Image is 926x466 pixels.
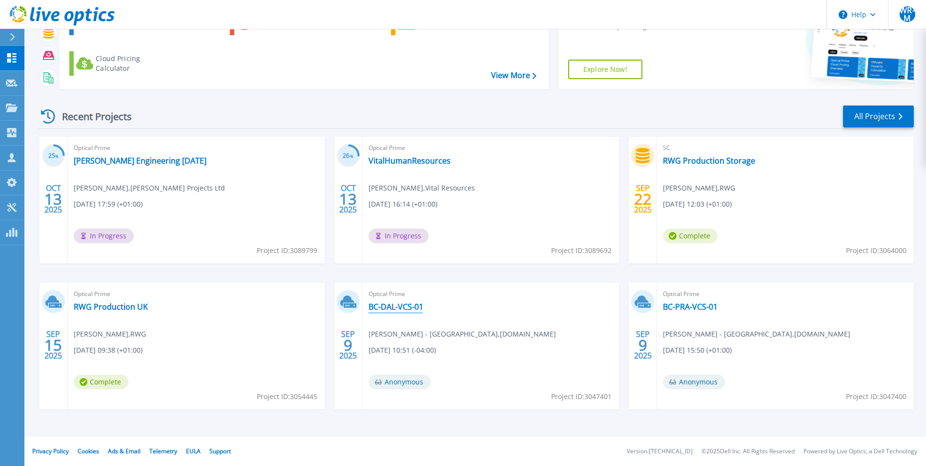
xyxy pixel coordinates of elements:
[663,199,732,210] span: [DATE] 12:03 (+01:00)
[339,195,357,203] span: 13
[803,448,917,455] li: Powered by Live Optics, a Dell Technology
[108,447,141,455] a: Ads & Email
[44,327,62,363] div: SEP 2025
[701,448,795,455] li: © 2025 Dell Inc. All Rights Reserved
[663,302,718,312] a: BC-PRA-VCS-01
[74,345,143,356] span: [DATE] 09:38 (+01:00)
[257,391,317,402] span: Project ID: 3054445
[634,181,652,217] div: SEP 2025
[634,327,652,363] div: SEP 2025
[78,447,99,455] a: Cookies
[186,447,201,455] a: EULA
[38,105,145,128] div: Recent Projects
[350,153,353,159] span: %
[663,345,732,356] span: [DATE] 15:50 (+01:00)
[74,289,319,299] span: Optical Prime
[663,156,755,166] a: RWG Production Storage
[55,153,59,159] span: %
[369,289,614,299] span: Optical Prime
[339,327,357,363] div: SEP 2025
[337,150,360,162] h3: 26
[42,150,65,162] h3: 25
[369,229,429,243] span: In Progress
[663,229,718,243] span: Complete
[846,391,906,402] span: Project ID: 3047400
[44,195,62,203] span: 13
[663,143,908,153] span: SC
[149,447,177,455] a: Telemetry
[74,199,143,210] span: [DATE] 17:59 (+01:00)
[369,302,423,312] a: BC-DAL-VCS-01
[369,329,556,339] span: [PERSON_NAME] - [GEOGRAPHIC_DATA] , [DOMAIN_NAME]
[32,447,69,455] a: Privacy Policy
[663,183,735,193] span: [PERSON_NAME] , RWG
[846,245,906,256] span: Project ID: 3064000
[74,375,128,389] span: Complete
[44,181,62,217] div: OCT 2025
[74,183,225,193] span: [PERSON_NAME] , [PERSON_NAME] Projects Ltd
[663,329,850,339] span: [PERSON_NAME] - [GEOGRAPHIC_DATA] , [DOMAIN_NAME]
[638,341,647,349] span: 9
[96,54,174,73] div: Cloud Pricing Calculator
[44,341,62,349] span: 15
[900,6,915,22] span: WR-M
[344,341,352,349] span: 9
[663,375,725,389] span: Anonymous
[491,71,536,80] a: View More
[369,199,437,210] span: [DATE] 16:14 (+01:00)
[551,391,612,402] span: Project ID: 3047401
[663,289,908,299] span: Optical Prime
[69,51,178,76] a: Cloud Pricing Calculator
[74,302,148,312] a: RWG Production UK
[369,183,475,193] span: [PERSON_NAME] , Vital Resources
[568,60,642,79] a: Explore Now!
[339,181,357,217] div: OCT 2025
[74,229,134,243] span: In Progress
[369,156,451,166] a: VitalHumanResources
[74,156,206,166] a: [PERSON_NAME] Engineering [DATE]
[74,329,146,339] span: [PERSON_NAME] , RWG
[627,448,693,455] li: Version: [TECHNICAL_ID]
[634,195,652,203] span: 22
[369,375,431,389] span: Anonymous
[257,245,317,256] span: Project ID: 3089799
[74,143,319,153] span: Optical Prime
[209,447,231,455] a: Support
[369,345,436,356] span: [DATE] 10:51 (-04:00)
[551,245,612,256] span: Project ID: 3089692
[369,143,614,153] span: Optical Prime
[843,106,914,127] a: All Projects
